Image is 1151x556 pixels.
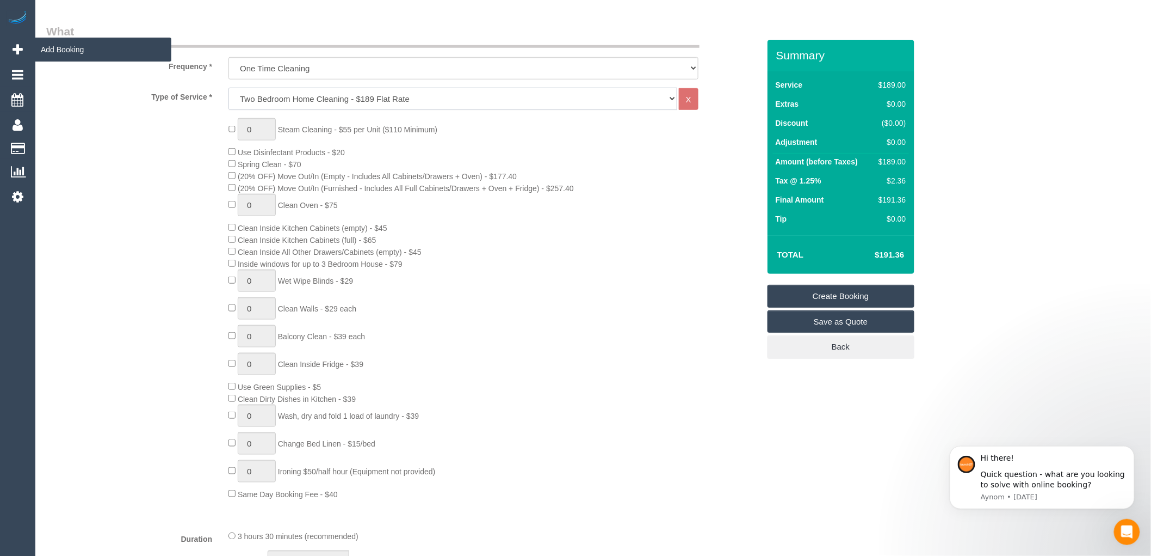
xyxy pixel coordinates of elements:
span: Change Bed Linen - $15/bed [278,439,375,448]
label: Extras [776,99,799,109]
span: Clean Walls - $29 each [278,304,356,313]
span: Clean Inside Kitchen Cabinets (empty) - $45 [238,224,387,233]
label: Discount [776,118,808,129]
legend: What [46,23,700,48]
label: Frequency * [38,57,220,72]
span: Clean Inside Kitchen Cabinets (full) - $65 [238,236,376,245]
label: Type of Service * [38,88,220,102]
div: $189.00 [874,80,906,90]
img: Automaid Logo [7,11,28,26]
span: (20% OFF) Move Out/In (Furnished - Includes All Full Cabinets/Drawers + Oven + Fridge) - $257.40 [238,184,574,193]
strong: Total [777,250,804,259]
div: ($0.00) [874,118,906,129]
span: Wash, dry and fold 1 load of laundry - $39 [278,412,419,420]
label: Amount (before Taxes) [776,156,858,167]
label: Tax @ 1.25% [776,175,821,186]
div: $189.00 [874,156,906,167]
label: Tip [776,213,787,224]
a: Create Booking [768,285,914,308]
span: Same Day Booking Fee - $40 [238,490,338,499]
span: Ironing $50/half hour (Equipment not provided) [278,467,436,476]
h3: Summary [776,49,909,62]
div: $0.00 [874,99,906,109]
span: Add Booking [35,37,171,62]
label: Adjustment [776,137,818,148]
span: Clean Oven - $75 [278,201,338,210]
a: Back [768,335,914,358]
label: Service [776,80,803,90]
div: $0.00 [874,137,906,148]
span: Spring Clean - $70 [238,160,301,169]
span: Steam Cleaning - $55 per Unit ($110 Minimum) [278,125,437,134]
label: Duration [38,530,220,545]
div: $2.36 [874,175,906,186]
span: Wet Wipe Blinds - $29 [278,277,353,285]
span: Clean Inside Fridge - $39 [278,360,363,369]
a: Save as Quote [768,310,914,333]
div: $191.36 [874,194,906,205]
span: Use Disinfectant Products - $20 [238,148,345,157]
span: Clean Dirty Dishes in Kitchen - $39 [238,395,356,404]
iframe: Intercom notifications message [933,430,1151,527]
h4: $191.36 [842,250,904,260]
label: Final Amount [776,194,824,205]
div: $0.00 [874,213,906,224]
span: Inside windows for up to 3 Bedroom House - $79 [238,260,403,268]
span: Clean Inside All Other Drawers/Cabinets (empty) - $45 [238,248,422,256]
span: 3 hours 30 minutes (recommended) [238,533,358,541]
span: Use Green Supplies - $5 [238,383,321,392]
span: (20% OFF) Move Out/In (Empty - Includes All Cabinets/Drawers + Oven) - $177.40 [238,172,517,181]
iframe: Intercom live chat [1114,519,1140,545]
span: Balcony Clean - $39 each [278,332,365,341]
